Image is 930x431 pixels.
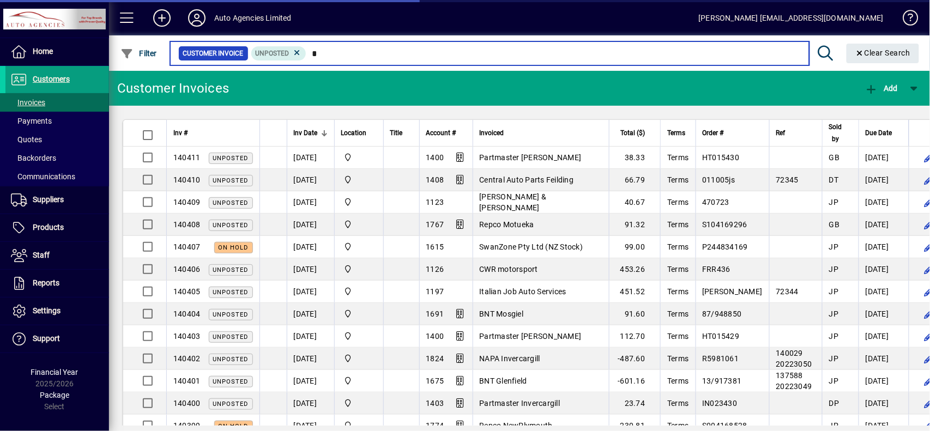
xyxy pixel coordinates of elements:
td: [DATE] [859,348,909,370]
td: [DATE] [287,281,334,303]
span: JP [829,198,839,207]
a: Support [5,325,109,353]
span: 140405 [173,287,201,296]
span: Terms [667,198,689,207]
span: JP [829,309,839,318]
span: Unposted [213,400,249,408]
a: Staff [5,242,109,269]
span: Terms [667,220,689,229]
span: Terms [667,421,689,430]
span: Package [40,391,69,399]
span: Sold by [829,121,842,145]
div: Location [341,127,377,139]
span: Unposted [213,311,249,318]
span: Repco NewPlymouth [480,421,553,430]
span: Filter [120,49,157,58]
span: IN023430 [703,399,738,408]
span: Terms [667,153,689,162]
span: 1126 [426,265,444,274]
span: JP [829,377,839,385]
span: SwanZone Pty Ltd (NZ Stock) [480,242,583,251]
span: DT [829,175,839,184]
a: Home [5,38,109,65]
td: [DATE] [287,214,334,236]
span: 72344 [776,287,799,296]
div: Due Date [866,127,902,139]
span: Unposted [213,356,249,363]
span: Invoices [11,98,45,107]
span: Unposted [213,333,249,341]
span: R5981061 [703,354,739,363]
td: 112.70 [609,325,661,348]
span: 1408 [426,175,444,184]
span: Payments [11,117,52,125]
span: Customer Invoice [183,48,244,59]
span: Terms [667,175,689,184]
td: 23.74 [609,392,661,415]
div: Customer Invoices [117,80,229,97]
span: Rangiora [341,375,377,387]
span: Partmaster Invercargill [480,399,560,408]
span: Unposted [213,199,249,207]
span: JP [829,332,839,341]
span: 1675 [426,377,444,385]
span: Unposted [256,50,289,57]
td: [DATE] [859,370,909,392]
td: [DATE] [287,348,334,370]
span: Ref [776,127,786,139]
span: 011005js [703,175,735,184]
span: 140400 [173,399,201,408]
td: [DATE] [859,169,909,191]
td: -601.16 [609,370,661,392]
span: Rangiora [341,330,377,342]
td: [DATE] [859,214,909,236]
span: Quotes [11,135,42,144]
span: 1767 [426,220,444,229]
span: Location [341,127,367,139]
span: CWR motorsport [480,265,539,274]
span: Rangiora [341,308,377,320]
div: Order # [703,127,763,139]
span: [PERSON_NAME] [703,287,763,296]
span: JP [829,421,839,430]
span: Unposted [213,222,249,229]
td: 66.79 [609,169,661,191]
td: [DATE] [287,325,334,348]
td: [DATE] [287,258,334,281]
span: 1197 [426,287,444,296]
span: Terms [667,332,689,341]
button: Filter [118,44,160,63]
td: [DATE] [287,169,334,191]
span: HT015429 [703,332,740,341]
span: On hold [219,423,249,430]
span: 13/917381 [703,377,742,385]
span: Reports [33,278,59,287]
span: Unposted [213,289,249,296]
span: Rangiora [341,196,377,208]
div: Title [390,127,413,139]
td: [DATE] [287,236,334,258]
span: Inv Date [294,127,318,139]
span: JP [829,354,839,363]
span: 140407 [173,242,201,251]
span: Unposted [213,177,249,184]
span: Financial Year [31,368,78,377]
a: Invoices [5,93,109,112]
div: Auto Agencies Limited [214,9,292,27]
div: Inv Date [294,127,328,139]
span: 140410 [173,175,201,184]
td: [DATE] [287,147,334,169]
span: Customers [33,75,70,83]
span: 140409 [173,198,201,207]
span: [PERSON_NAME] & [PERSON_NAME] [480,192,547,212]
span: 140401 [173,377,201,385]
span: Rangiora [341,397,377,409]
td: [DATE] [859,258,909,281]
span: P244834169 [703,242,748,251]
span: JP [829,242,839,251]
td: 91.60 [609,303,661,325]
span: 1123 [426,198,444,207]
span: 1774 [426,421,444,430]
td: [DATE] [859,147,909,169]
span: Rangiora [341,174,377,186]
